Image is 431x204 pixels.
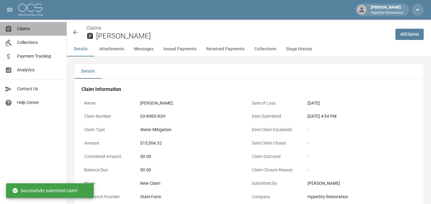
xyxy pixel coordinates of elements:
button: Messages [129,42,158,56]
div: [PERSON_NAME] [308,180,414,187]
h2: [PERSON_NAME] [96,32,391,41]
div: Water Mitigation [140,127,172,133]
button: Details [74,64,102,79]
div: State Farm [140,194,161,200]
div: - [308,167,414,173]
div: HyperDry Restoration [308,194,414,200]
div: Successfully submitted claim! [12,185,78,196]
div: anchor tabs [67,42,431,56]
p: Date Claim Closed [249,137,305,149]
p: Insurance Provider [82,191,137,203]
nav: breadcrumb [86,24,391,32]
div: [DATE] 4:54 PM [308,113,414,120]
a: Claims [86,25,101,31]
a: AllClaims [395,29,424,40]
p: Claim Closure Reason [249,164,305,176]
div: [DATE] [308,100,320,106]
p: Date Claim Escalated [249,124,305,136]
button: Received Payments [201,42,249,56]
p: Stage [82,177,137,189]
div: New Claim [140,180,246,187]
span: Contact Us [17,86,62,92]
p: Company [249,191,305,203]
span: Payment Tracking [17,53,62,59]
div: - [308,140,414,146]
p: Committed Amount [82,151,137,163]
div: [PERSON_NAME] [140,100,173,106]
div: - [308,127,414,133]
button: Details [67,42,94,56]
h4: Claim Information [82,86,416,92]
p: Amount [82,137,137,149]
p: Balance Due [82,164,137,176]
p: Submitted By [249,177,305,189]
span: Claims [17,26,62,32]
img: ocs-logo-white-transparent.png [18,4,43,16]
p: Date Submitted [249,110,305,122]
p: HyperDry Restoration [371,10,403,16]
button: Attachments [94,42,129,56]
div: $0.00 [140,153,246,160]
div: $0.00 [140,167,246,173]
button: Stage History [281,42,317,56]
span: Help Center [17,99,62,106]
span: Collections [17,39,62,46]
div: - [308,153,414,160]
div: $15,504.32 [140,140,162,146]
div: details tabs [74,64,424,79]
p: Claim Outcome [249,151,305,163]
p: Claim Type [82,124,137,136]
p: Claim Number [82,110,137,122]
div: [PERSON_NAME] [368,4,405,15]
button: Issued Payments [158,42,201,56]
span: Analytics [17,67,62,73]
button: Collections [249,42,281,56]
div: 03-89B5-82H [140,113,165,120]
p: Name [82,97,137,109]
p: Date of Loss [249,97,305,109]
button: open drawer [4,4,16,16]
